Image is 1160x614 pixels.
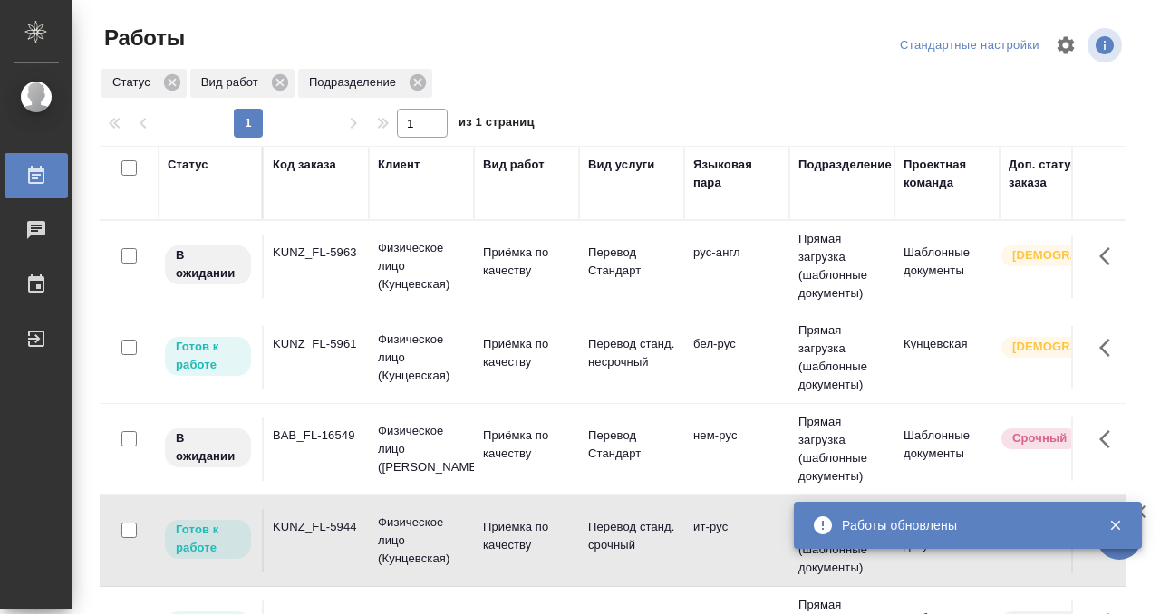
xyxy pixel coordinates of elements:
div: Исполнитель может приступить к работе [163,335,253,378]
div: split button [895,32,1044,60]
td: Шаблонные документы [894,417,1000,481]
button: Здесь прячутся важные кнопки [1088,235,1132,278]
div: BAB_FL-16549 [273,427,360,445]
p: Физическое лицо ([PERSON_NAME]) [378,422,465,476]
td: Прямая загрузка (шаблонные документы) [789,404,894,494]
p: [DEMOGRAPHIC_DATA] [1012,338,1103,356]
p: Физическое лицо (Кунцевская) [378,513,465,568]
p: Перевод станд. срочный [588,518,675,554]
button: Здесь прячутся важные кнопки [1088,417,1132,461]
div: Клиент [378,156,420,174]
div: Статус [101,69,187,98]
div: Вид услуги [588,156,655,174]
div: Статус [168,156,208,174]
div: Код заказа [273,156,336,174]
span: Работы [100,24,185,53]
td: ит-рус [684,509,789,572]
div: KUNZ_FL-5944 [273,518,360,536]
p: [DEMOGRAPHIC_DATA] [1012,246,1103,264]
div: Вид работ [190,69,295,98]
p: В ожидании [176,429,240,465]
span: из 1 страниц [459,111,535,138]
button: Закрыть [1097,517,1134,533]
div: Подразделение [798,156,892,174]
td: рус-англ [684,235,789,298]
p: Физическое лицо (Кунцевская) [378,331,465,385]
div: Исполнитель назначен, приступать к работе пока рано [163,244,253,286]
td: Прямая загрузка (шаблонные документы) [789,312,894,403]
p: Статус [112,73,157,91]
p: Готов к работе [176,338,240,374]
p: Приёмка по качеству [483,244,570,280]
div: Языковая пара [693,156,780,192]
div: Подразделение [298,69,432,98]
p: Приёмка по качеству [483,518,570,554]
p: Физическое лицо (Кунцевская) [378,239,465,293]
div: Вид работ [483,156,545,174]
p: Перевод Стандарт [588,244,675,280]
div: Доп. статус заказа [1009,156,1104,192]
p: Готов к работе [176,521,240,557]
div: Исполнитель назначен, приступать к работе пока рано [163,427,253,469]
span: Настроить таблицу [1044,24,1087,67]
button: Здесь прячутся важные кнопки [1088,326,1132,369]
p: Срочный [1012,429,1067,447]
span: Посмотреть информацию [1087,28,1126,62]
td: Прямая загрузка (шаблонные документы) [789,221,894,312]
div: Исполнитель может приступить к работе [163,518,253,561]
td: Шаблонные документы [894,235,1000,298]
p: Вид работ [201,73,265,91]
p: В ожидании [176,246,240,283]
p: Приёмка по качеству [483,427,570,463]
td: бел-рус [684,326,789,389]
p: Приёмка по качеству [483,335,570,371]
div: Работы обновлены [842,516,1081,534]
p: Перевод станд. несрочный [588,335,675,371]
td: нем-рус [684,417,789,481]
td: Прямая загрузка (шаблонные документы) [789,495,894,586]
div: Проектная команда [904,156,991,192]
p: Перевод Стандарт [588,427,675,463]
div: KUNZ_FL-5963 [273,244,360,262]
div: KUNZ_FL-5961 [273,335,360,353]
td: Кунцевская [894,326,1000,389]
p: Подразделение [309,73,402,91]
